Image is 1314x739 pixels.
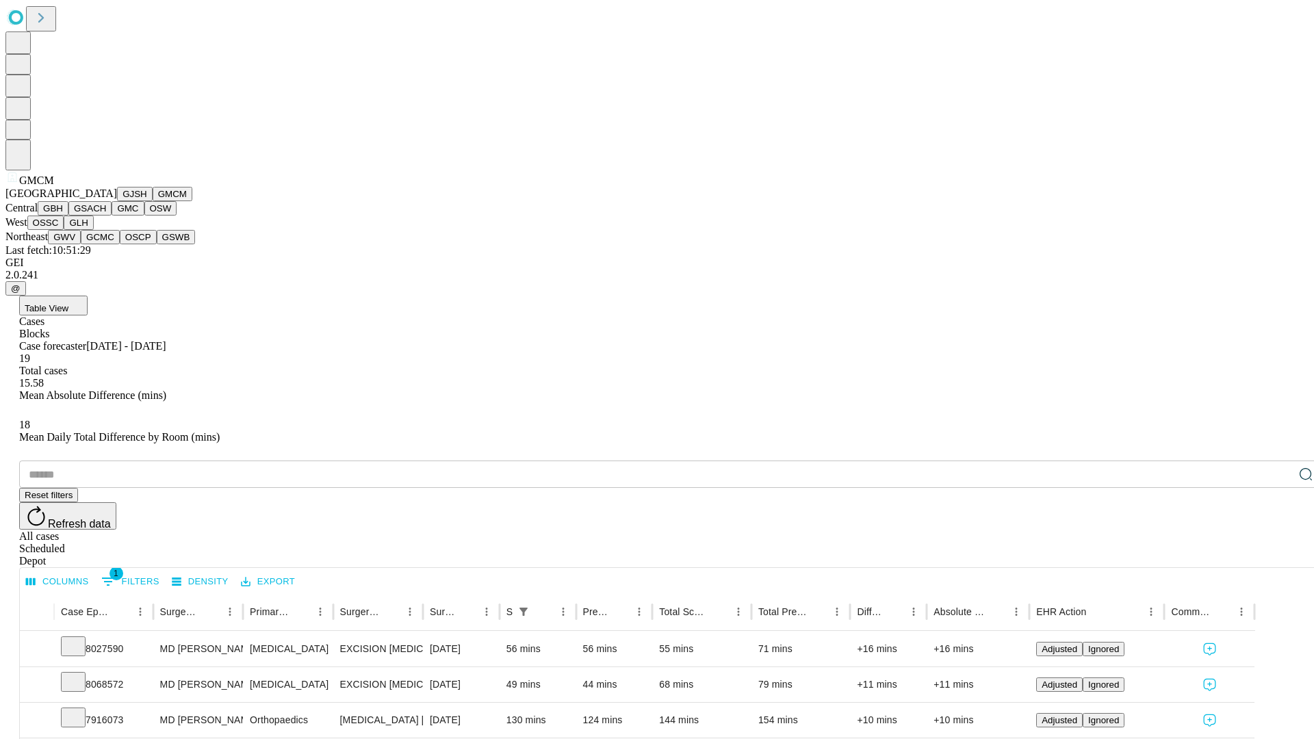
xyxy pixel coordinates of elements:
button: Menu [131,602,150,621]
button: @ [5,281,26,296]
button: Sort [112,602,131,621]
div: +10 mins [933,703,1022,738]
button: GLH [64,216,93,230]
div: 124 mins [583,703,646,738]
button: Ignored [1083,642,1124,656]
span: @ [11,283,21,294]
button: Menu [477,602,496,621]
button: Table View [19,296,88,315]
div: GEI [5,257,1309,269]
button: Export [237,571,298,593]
span: 15.58 [19,377,44,389]
div: [MEDICAL_DATA] [MEDICAL_DATA] [340,703,416,738]
span: Ignored [1088,679,1119,690]
div: Scheduled In Room Duration [506,606,513,617]
button: Sort [1087,602,1107,621]
div: Surgeon Name [160,606,200,617]
div: Surgery Name [340,606,380,617]
div: EHR Action [1036,606,1086,617]
span: Total cases [19,365,67,376]
button: Adjusted [1036,642,1083,656]
div: 1 active filter [514,602,533,621]
button: Menu [904,602,923,621]
div: Total Predicted Duration [758,606,808,617]
div: +16 mins [933,632,1022,666]
span: Mean Daily Total Difference by Room (mins) [19,431,220,443]
span: GMCM [19,174,54,186]
span: Table View [25,303,68,313]
button: Adjusted [1036,713,1083,727]
div: 68 mins [659,667,745,702]
button: GWV [48,230,81,244]
span: Case forecaster [19,340,86,352]
div: 144 mins [659,703,745,738]
span: Northeast [5,231,48,242]
div: +11 mins [933,667,1022,702]
button: GSWB [157,230,196,244]
div: [MEDICAL_DATA] [250,632,326,666]
div: 154 mins [758,703,844,738]
span: Adjusted [1042,679,1077,690]
span: Ignored [1088,715,1119,725]
span: [GEOGRAPHIC_DATA] [5,187,117,199]
span: Adjusted [1042,644,1077,654]
div: Absolute Difference [933,606,986,617]
div: 7916073 [61,703,146,738]
div: MD [PERSON_NAME] [PERSON_NAME] [160,703,236,738]
button: GJSH [117,187,153,201]
div: 55 mins [659,632,745,666]
span: Refresh data [48,518,111,530]
div: 130 mins [506,703,569,738]
div: Comments [1171,606,1211,617]
div: [DATE] [430,667,493,702]
span: Ignored [1088,644,1119,654]
button: Sort [1213,602,1232,621]
button: GCMC [81,230,120,244]
button: GSACH [68,201,112,216]
button: GMC [112,201,144,216]
button: Adjusted [1036,677,1083,692]
button: Refresh data [19,502,116,530]
button: Menu [1142,602,1161,621]
div: Orthopaedics [250,703,326,738]
button: OSCP [120,230,157,244]
button: Menu [311,602,330,621]
button: Show filters [98,571,163,593]
div: [MEDICAL_DATA] [250,667,326,702]
span: 18 [19,419,30,430]
div: 79 mins [758,667,844,702]
button: Menu [827,602,847,621]
button: Sort [534,602,554,621]
button: Sort [201,602,220,621]
button: GBH [38,201,68,216]
span: West [5,216,27,228]
button: Menu [220,602,240,621]
span: Reset filters [25,490,73,500]
span: Adjusted [1042,715,1077,725]
span: 19 [19,352,30,364]
button: Reset filters [19,488,78,502]
span: Mean Absolute Difference (mins) [19,389,166,401]
button: Density [168,571,232,593]
span: [DATE] - [DATE] [86,340,166,352]
button: Menu [1232,602,1251,621]
button: Show filters [514,602,533,621]
button: GMCM [153,187,192,201]
div: 49 mins [506,667,569,702]
button: Expand [27,673,47,697]
button: Sort [610,602,630,621]
div: Predicted In Room Duration [583,606,610,617]
button: OSW [144,201,177,216]
button: Ignored [1083,713,1124,727]
div: +11 mins [857,667,920,702]
button: Expand [27,638,47,662]
div: 8068572 [61,667,146,702]
span: Central [5,202,38,213]
button: Expand [27,709,47,733]
button: Menu [554,602,573,621]
div: MD [PERSON_NAME] [PERSON_NAME] [160,667,236,702]
div: 56 mins [506,632,569,666]
div: +16 mins [857,632,920,666]
div: 2.0.241 [5,269,1309,281]
button: Sort [885,602,904,621]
